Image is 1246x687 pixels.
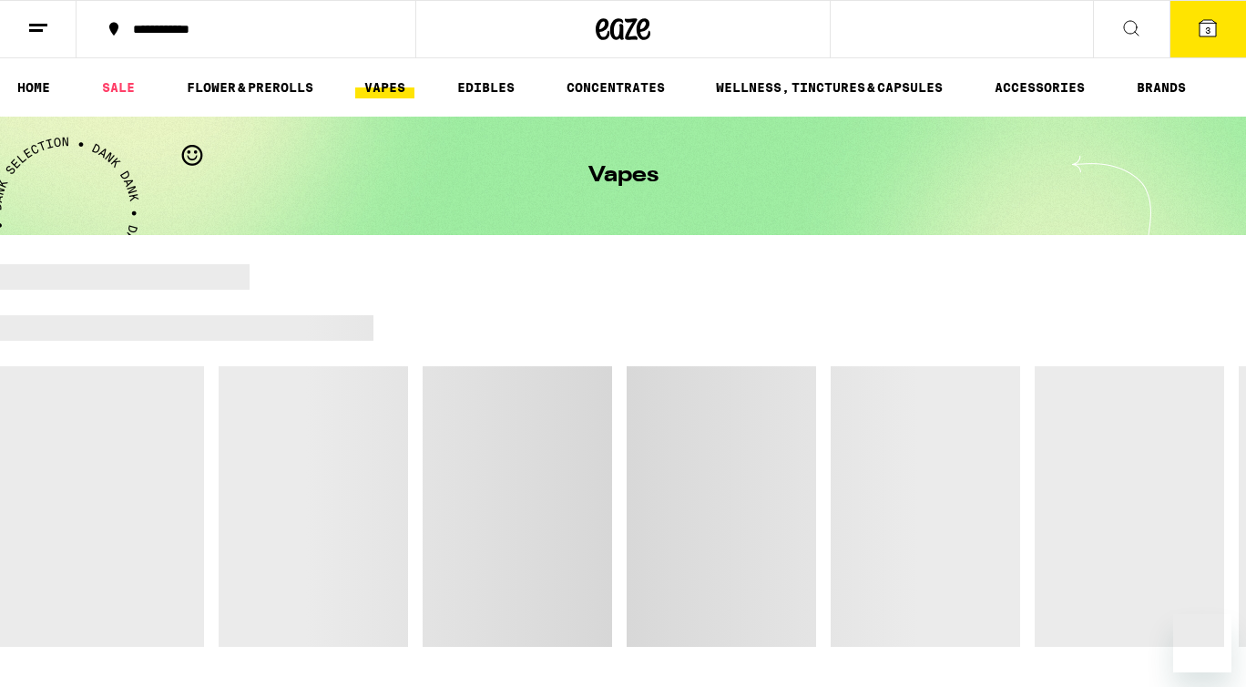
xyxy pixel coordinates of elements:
[355,77,414,98] a: VAPES
[557,77,674,98] a: CONCENTRATES
[588,165,659,187] h1: Vapes
[986,77,1094,98] a: ACCESSORIES
[1173,614,1231,672] iframe: Button to launch messaging window
[1169,1,1246,57] button: 3
[93,77,144,98] a: SALE
[8,77,59,98] a: HOME
[1128,77,1195,98] a: BRANDS
[448,77,524,98] a: EDIBLES
[1205,25,1210,36] span: 3
[707,77,952,98] a: WELLNESS, TINCTURES & CAPSULES
[178,77,322,98] a: FLOWER & PREROLLS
